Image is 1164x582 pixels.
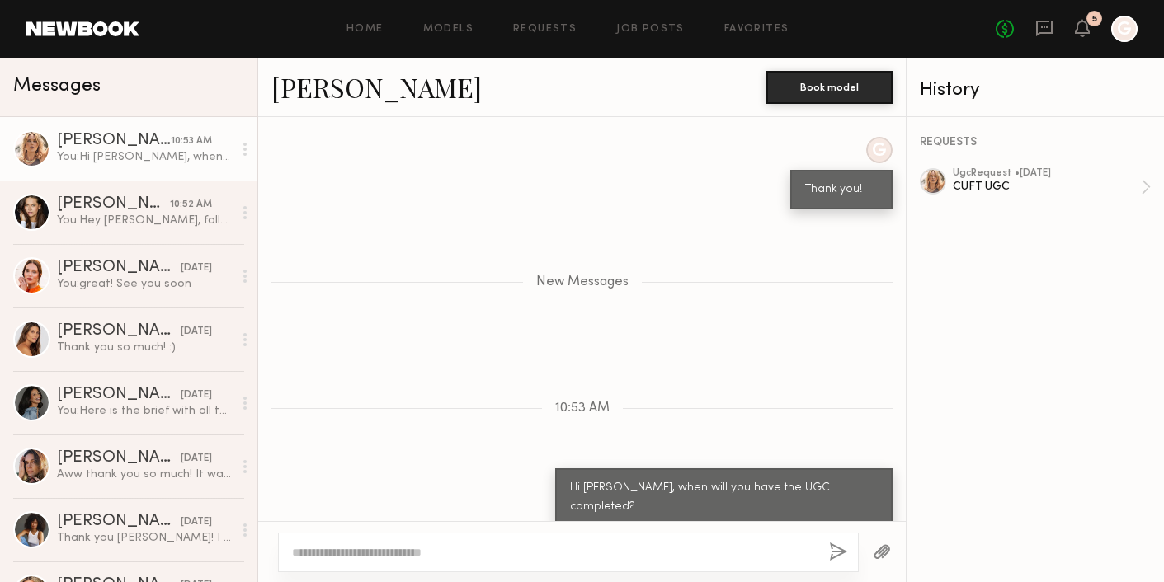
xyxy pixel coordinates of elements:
[616,24,685,35] a: Job Posts
[570,479,878,517] div: Hi [PERSON_NAME], when will you have the UGC completed?
[766,79,893,93] a: Book model
[271,69,482,105] a: [PERSON_NAME]
[57,450,181,467] div: [PERSON_NAME]
[57,276,233,292] div: You: great! See you soon
[170,197,212,213] div: 10:52 AM
[57,340,233,355] div: Thank you so much! :)
[57,323,181,340] div: [PERSON_NAME]
[57,387,181,403] div: [PERSON_NAME]
[536,275,629,289] span: New Messages
[953,168,1141,179] div: ugc Request • [DATE]
[57,149,233,165] div: You: Hi [PERSON_NAME], when will you have the UGC completed?
[423,24,474,35] a: Models
[1111,16,1138,42] a: G
[57,467,233,482] div: Aww thank you so much! It was so fun and you all have such great energy! Thank you for everything...
[766,71,893,104] button: Book model
[57,133,171,149] div: [PERSON_NAME]
[953,179,1141,195] div: CUFT UGC
[171,134,212,149] div: 10:53 AM
[181,514,212,530] div: [DATE]
[57,213,233,228] div: You: Hey [PERSON_NAME], following up on this. Are you able to make the edits to the UGC?
[805,181,878,199] div: Thank you!
[920,137,1151,148] div: REQUESTS
[13,77,101,96] span: Messages
[181,324,212,340] div: [DATE]
[181,451,212,467] div: [DATE]
[724,24,789,35] a: Favorites
[57,403,233,419] div: You: Here is the brief with all the info you should need! Please let me know if you have any ques...
[57,514,181,530] div: [PERSON_NAME]
[57,260,181,276] div: [PERSON_NAME]
[57,196,170,213] div: [PERSON_NAME]
[920,81,1151,100] div: History
[181,387,212,403] div: [DATE]
[57,530,233,546] div: Thank you [PERSON_NAME]! I had so so so much fun :) thank you for the new goodies as well!
[555,401,610,415] span: 10:53 AM
[181,260,212,276] div: [DATE]
[513,24,577,35] a: Requests
[346,24,384,35] a: Home
[1092,15,1097,24] div: 5
[953,168,1151,206] a: ugcRequest •[DATE]CUFT UGC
